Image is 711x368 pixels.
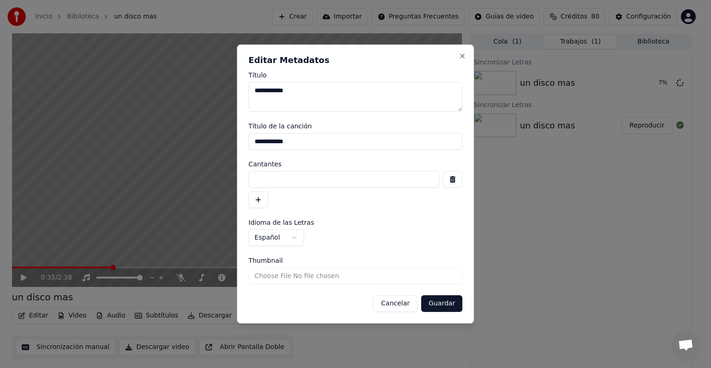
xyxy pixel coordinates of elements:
label: Cantantes [249,161,462,167]
button: Cancelar [373,295,418,312]
button: Guardar [421,295,462,312]
span: Thumbnail [249,257,283,264]
label: Título de la canción [249,123,462,129]
span: Idioma de las Letras [249,219,314,226]
label: Título [249,72,462,78]
h2: Editar Metadatos [249,56,462,64]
